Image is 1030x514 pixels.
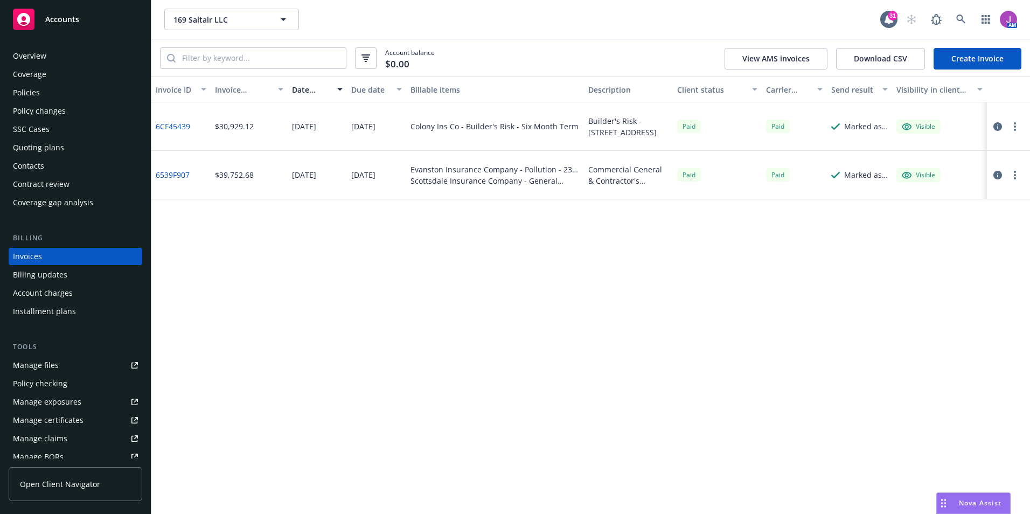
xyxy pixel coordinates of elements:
[9,66,142,83] a: Coverage
[13,266,67,283] div: Billing updates
[9,448,142,466] a: Manage BORs
[211,77,288,102] button: Invoice amount
[292,169,316,180] div: [DATE]
[385,48,435,68] span: Account balance
[13,303,76,320] div: Installment plans
[13,357,59,374] div: Manage files
[975,9,997,30] a: Switch app
[167,54,176,62] svg: Search
[45,15,79,24] span: Accounts
[410,84,580,95] div: Billable items
[406,77,584,102] button: Billable items
[844,169,888,180] div: Marked as sent
[351,84,390,95] div: Due date
[13,393,81,411] div: Manage exposures
[831,84,876,95] div: Send result
[9,303,142,320] a: Installment plans
[13,194,93,211] div: Coverage gap analysis
[937,493,950,513] div: Drag to move
[9,176,142,193] a: Contract review
[351,121,375,132] div: [DATE]
[844,121,888,132] div: Marked as sent
[410,175,580,186] div: Scottsdale Insurance Company - General Liability - 23-25 Saltair Project Spec
[410,121,579,132] div: Colony Ins Co - Builder's Risk - Six Month Term
[164,9,299,30] button: 169 Saltair LLC
[292,121,316,132] div: [DATE]
[584,77,673,102] button: Description
[13,47,46,65] div: Overview
[410,164,580,175] div: Evanston Insurance Company - Pollution - 23-25 Pollution
[173,14,267,25] span: 169 Saltair LLC
[1000,11,1017,28] img: photo
[901,9,922,30] a: Start snowing
[156,121,190,132] a: 6CF45439
[9,248,142,265] a: Invoices
[827,77,892,102] button: Send result
[9,412,142,429] a: Manage certificates
[888,11,897,20] div: 31
[13,412,83,429] div: Manage certificates
[896,84,971,95] div: Visibility in client dash
[13,176,69,193] div: Contract review
[13,430,67,447] div: Manage claims
[9,266,142,283] a: Billing updates
[677,120,701,133] div: Paid
[351,169,375,180] div: [DATE]
[13,375,67,392] div: Policy checking
[934,48,1021,70] a: Create Invoice
[13,248,42,265] div: Invoices
[215,121,254,132] div: $30,929.12
[385,57,409,71] span: $0.00
[9,139,142,156] a: Quoting plans
[156,84,194,95] div: Invoice ID
[677,168,701,182] div: Paid
[151,77,211,102] button: Invoice ID
[156,169,190,180] a: 6539F907
[902,122,935,131] div: Visible
[13,139,64,156] div: Quoting plans
[588,164,669,186] div: Commercial General & Contractor's Pollution Liability Policy Term: 24 Months Project: [STREET_ADD...
[215,84,272,95] div: Invoice amount
[9,342,142,352] div: Tools
[766,168,790,182] span: Paid
[9,4,142,34] a: Accounts
[766,120,790,133] div: Paid
[176,48,346,68] input: Filter by keyword...
[9,47,142,65] a: Overview
[9,157,142,175] a: Contacts
[13,448,64,466] div: Manage BORs
[215,169,254,180] div: $39,752.68
[9,194,142,211] a: Coverage gap analysis
[836,48,925,70] button: Download CSV
[347,77,406,102] button: Due date
[9,102,142,120] a: Policy changes
[9,357,142,374] a: Manage files
[936,492,1011,514] button: Nova Assist
[9,121,142,138] a: SSC Cases
[725,48,827,70] button: View AMS invoices
[766,84,811,95] div: Carrier status
[20,478,100,490] span: Open Client Navigator
[13,102,66,120] div: Policy changes
[959,498,1001,508] span: Nova Assist
[673,77,762,102] button: Client status
[902,170,935,180] div: Visible
[13,66,46,83] div: Coverage
[9,393,142,411] a: Manage exposures
[762,77,827,102] button: Carrier status
[9,84,142,101] a: Policies
[13,121,50,138] div: SSC Cases
[9,430,142,447] a: Manage claims
[288,77,347,102] button: Date issued
[13,84,40,101] div: Policies
[9,375,142,392] a: Policy checking
[925,9,947,30] a: Report a Bug
[588,84,669,95] div: Description
[892,77,987,102] button: Visibility in client dash
[677,84,746,95] div: Client status
[9,284,142,302] a: Account charges
[588,115,669,138] div: Builder's Risk - [STREET_ADDRESS]
[9,233,142,244] div: Billing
